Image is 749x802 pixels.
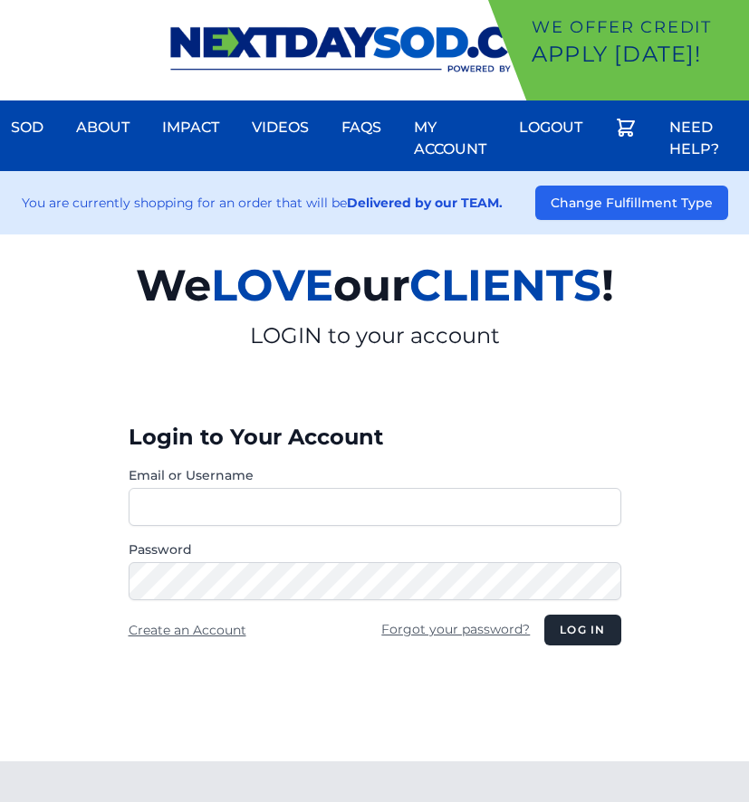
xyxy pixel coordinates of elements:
[14,249,735,321] h2: We our !
[532,40,742,69] p: Apply [DATE]!
[211,259,333,311] span: LOVE
[544,615,620,645] button: Log in
[151,106,230,149] a: Impact
[129,466,621,484] label: Email or Username
[381,621,530,637] a: Forgot your password?
[241,106,320,149] a: Videos
[129,423,621,452] h3: Login to Your Account
[129,622,246,638] a: Create an Account
[403,106,497,171] a: My Account
[508,106,593,149] a: Logout
[14,321,735,350] p: LOGIN to your account
[347,195,503,211] strong: Delivered by our TEAM.
[129,540,621,559] label: Password
[532,14,742,40] p: We offer Credit
[331,106,392,149] a: FAQs
[409,259,601,311] span: CLIENTS
[658,106,749,171] a: Need Help?
[65,106,140,149] a: About
[535,186,728,220] button: Change Fulfillment Type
